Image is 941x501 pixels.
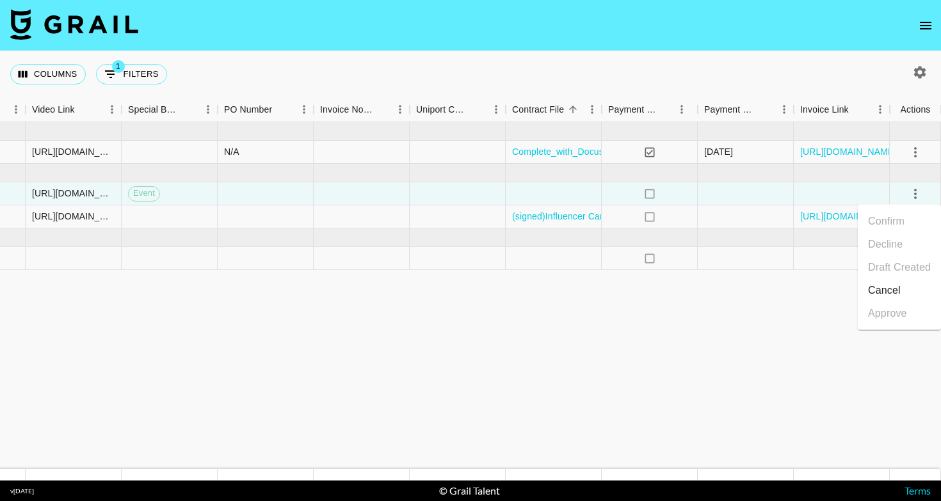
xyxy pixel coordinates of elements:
[512,145,743,158] a: Complete_with_Docusign_Bianca_X_MICHE_Beauty.pdf
[112,60,125,73] span: 1
[10,9,138,40] img: Grail Talent
[512,210,885,223] a: (signed)Influencer Campaign (Agency Agreement with ASSOCIATED TALENT LIMITED).pdf
[218,97,314,122] div: PO Number
[6,100,26,119] button: Menu
[198,100,218,119] button: Menu
[905,484,931,497] a: Terms
[871,100,890,119] button: Menu
[487,100,506,119] button: Menu
[512,97,564,122] div: Contract File
[704,97,757,122] div: Payment Sent Date
[128,97,181,122] div: Special Booking Type
[704,145,733,158] div: 2025-08-13
[102,100,122,119] button: Menu
[129,187,159,200] span: Event
[800,210,897,223] a: [URL][DOMAIN_NAME]
[439,484,500,497] div: © Grail Talent
[122,97,218,122] div: Special Booking Type
[224,145,239,158] div: N/A
[849,100,867,118] button: Sort
[416,97,469,122] div: Uniport Contact Email
[757,100,775,118] button: Sort
[26,97,122,122] div: Video Link
[794,97,890,122] div: Invoice Link
[96,64,167,84] button: Show filters
[410,97,506,122] div: Uniport Contact Email
[32,210,115,223] div: https://www.tiktok.com/@iamsimplymorgan/video/7531874343219907854?is_from_webapp=1&sender_device=...
[800,97,849,122] div: Invoice Link
[564,100,582,118] button: Sort
[390,100,410,119] button: Menu
[10,64,86,84] button: Select columns
[608,97,658,122] div: Payment Sent
[905,141,926,163] button: select merge strategy
[858,279,941,302] li: Cancel
[775,100,794,119] button: Menu
[32,187,115,200] div: https://www.tiktok.com/@iamsimplymorgan/video/7538941149021605175?is_from_webapp=1&sender_device=...
[75,100,93,118] button: Sort
[314,97,410,122] div: Invoice Notes
[469,100,487,118] button: Sort
[658,100,676,118] button: Sort
[905,183,926,205] button: select merge strategy
[672,100,691,119] button: Menu
[506,97,602,122] div: Contract File
[272,100,290,118] button: Sort
[901,97,931,122] div: Actions
[913,13,938,38] button: open drawer
[224,97,272,122] div: PO Number
[373,100,390,118] button: Sort
[602,97,698,122] div: Payment Sent
[698,97,794,122] div: Payment Sent Date
[583,100,602,119] button: Menu
[32,145,115,158] div: https://www.instagram.com/reel/DMN9x0XP-Uc/?utm_source=ig_web_copy_link&igsh=MzRlODBiNWFlZA==
[181,100,198,118] button: Sort
[32,97,75,122] div: Video Link
[320,97,373,122] div: Invoice Notes
[294,100,314,119] button: Menu
[800,145,897,158] a: [URL][DOMAIN_NAME]
[890,97,941,122] div: Actions
[10,487,34,495] div: v [DATE]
